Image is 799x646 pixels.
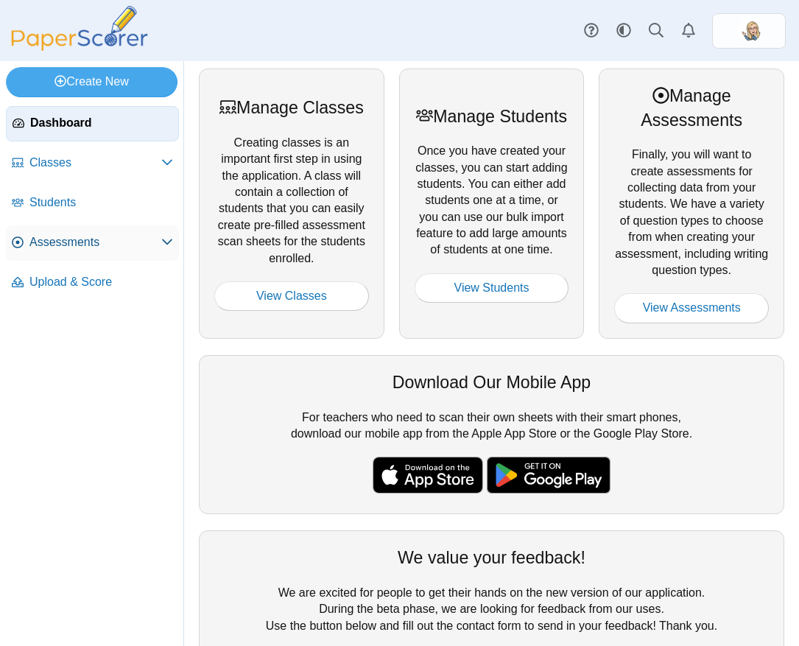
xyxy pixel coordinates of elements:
span: Emily Wasley [737,19,761,43]
a: Classes [6,146,179,181]
a: Alerts [672,15,705,47]
div: Finally, you will want to create assessments for collecting data from your students. We have a va... [599,69,784,338]
div: Creating classes is an important first step in using the application. A class will contain a coll... [199,69,384,338]
a: View Students [415,273,569,303]
a: Create New [6,67,177,96]
a: PaperScorer [6,41,153,53]
div: Manage Classes [214,96,369,119]
a: Dashboard [6,106,179,141]
div: We value your feedback! [214,546,769,569]
img: PaperScorer [6,6,153,51]
a: Students [6,186,179,221]
span: Assessments [29,234,161,250]
div: Download Our Mobile App [214,371,769,394]
img: apple-store-badge.svg [373,457,483,494]
span: Students [29,194,173,211]
a: View Assessments [614,293,769,323]
a: Assessments [6,225,179,261]
div: Once you have created your classes, you can start adding students. You can either add students on... [399,69,585,338]
div: For teachers who need to scan their own sheets with their smart phones, download our mobile app f... [199,355,784,514]
a: Upload & Score [6,265,179,301]
span: Classes [29,155,161,171]
img: ps.zKYLFpFWctilUouI [737,19,761,43]
div: Manage Students [415,105,569,128]
img: google-play-badge.png [487,457,610,494]
a: View Classes [214,281,369,311]
a: ps.zKYLFpFWctilUouI [712,13,786,49]
span: Dashboard [30,115,172,131]
div: Manage Assessments [614,84,769,132]
span: Upload & Score [29,274,173,290]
